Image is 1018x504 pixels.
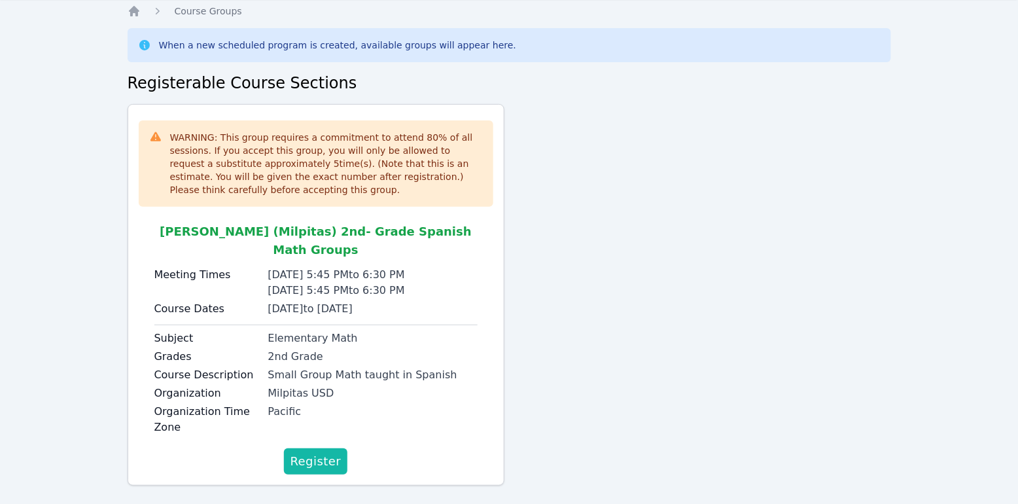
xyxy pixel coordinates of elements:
[175,6,242,16] span: Course Groups
[284,448,348,475] button: Register
[154,367,260,383] label: Course Description
[170,131,483,196] div: WARNING: This group requires a commitment to attend 80 % of all sessions. If you accept this grou...
[154,301,260,317] label: Course Dates
[268,267,478,283] div: [DATE] 5:45 PM to 6:30 PM
[160,225,472,257] span: [PERSON_NAME] (Milpitas) 2nd- Grade Spanish Math Groups
[128,73,891,94] h2: Registerable Course Sections
[154,404,260,435] label: Organization Time Zone
[268,301,478,317] div: [DATE] to [DATE]
[154,349,260,365] label: Grades
[268,404,478,420] div: Pacific
[268,386,478,401] div: Milpitas USD
[175,5,242,18] a: Course Groups
[268,283,478,298] div: [DATE] 5:45 PM to 6:30 PM
[154,267,260,283] label: Meeting Times
[268,331,478,346] div: Elementary Math
[154,386,260,401] label: Organization
[154,331,260,346] label: Subject
[159,39,517,52] div: When a new scheduled program is created, available groups will appear here.
[128,5,891,18] nav: Breadcrumb
[268,367,478,383] div: Small Group Math taught in Spanish
[268,349,478,365] div: 2nd Grade
[290,452,342,471] span: Register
